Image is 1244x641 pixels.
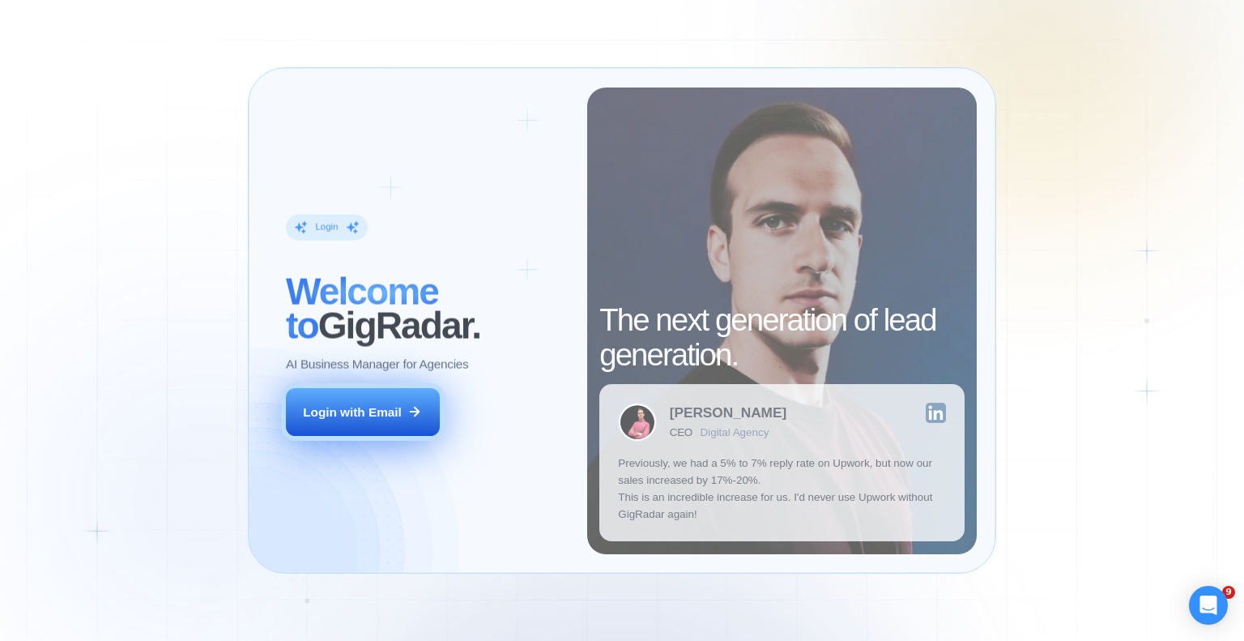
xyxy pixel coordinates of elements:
[286,388,440,437] button: Login with Email
[599,303,965,371] h2: The next generation of lead generation.
[303,404,402,421] div: Login with Email
[670,406,786,420] div: [PERSON_NAME]
[670,426,692,438] div: CEO
[701,426,769,438] div: Digital Agency
[315,221,338,233] div: Login
[1189,586,1228,625] div: Open Intercom Messenger
[286,274,569,342] h2: ‍ GigRadar.
[286,270,438,346] span: Welcome to
[1222,586,1235,599] span: 9
[618,455,946,523] p: Previously, we had a 5% to 7% reply rate on Upwork, but now our sales increased by 17%-20%. This ...
[286,355,468,372] p: AI Business Manager for Agencies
